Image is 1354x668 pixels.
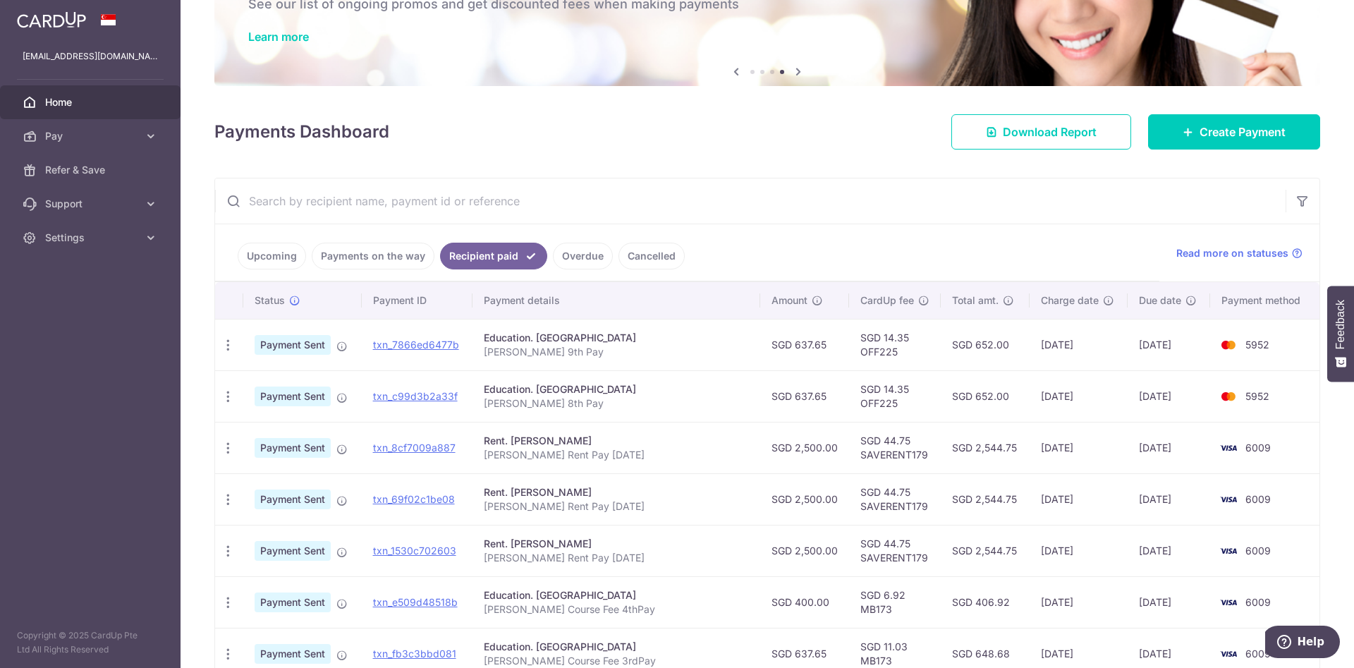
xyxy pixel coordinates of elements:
a: txn_fb3c3bbd081 [373,648,456,660]
img: Bank Card [1214,594,1243,611]
td: SGD 652.00 [941,319,1030,370]
span: Payment Sent [255,541,331,561]
td: [DATE] [1030,319,1128,370]
span: 5952 [1245,390,1269,402]
td: SGD 2,544.75 [941,422,1030,473]
span: Settings [45,231,138,245]
th: Payment method [1210,282,1319,319]
img: CardUp [17,11,86,28]
a: Download Report [951,114,1131,150]
p: [PERSON_NAME] Course Fee 4thPay [484,602,749,617]
td: [DATE] [1030,422,1128,473]
img: Bank Card [1214,491,1243,508]
td: SGD 14.35 OFF225 [849,319,941,370]
span: Status [255,293,285,308]
p: [PERSON_NAME] Rent Pay [DATE] [484,551,749,565]
a: Read more on statuses [1176,246,1303,260]
span: 6009 [1245,648,1271,660]
td: SGD 44.75 SAVERENT179 [849,473,941,525]
p: [EMAIL_ADDRESS][DOMAIN_NAME] [23,49,158,63]
img: Bank Card [1214,336,1243,353]
span: Pay [45,129,138,143]
div: Rent. [PERSON_NAME] [484,434,749,448]
td: [DATE] [1128,473,1209,525]
div: Education. [GEOGRAPHIC_DATA] [484,331,749,345]
a: Learn more [248,30,309,44]
td: [DATE] [1030,576,1128,628]
p: [PERSON_NAME] 8th Pay [484,396,749,411]
span: Amount [771,293,807,308]
p: [PERSON_NAME] Rent Pay [DATE] [484,448,749,462]
span: CardUp fee [860,293,914,308]
img: Bank Card [1214,542,1243,559]
a: Upcoming [238,243,306,269]
button: Feedback - Show survey [1327,286,1354,382]
p: [PERSON_NAME] Course Fee 3rdPay [484,654,749,668]
a: Create Payment [1148,114,1320,150]
td: SGD 2,500.00 [760,473,849,525]
span: Refer & Save [45,163,138,177]
td: [DATE] [1128,525,1209,576]
th: Payment ID [362,282,472,319]
td: [DATE] [1128,319,1209,370]
a: txn_8cf7009a887 [373,442,456,454]
span: 6009 [1245,442,1271,454]
span: Payment Sent [255,490,331,509]
td: SGD 400.00 [760,576,849,628]
td: [DATE] [1128,576,1209,628]
span: Payment Sent [255,593,331,612]
td: [DATE] [1128,422,1209,473]
div: Education. [GEOGRAPHIC_DATA] [484,382,749,396]
td: SGD 652.00 [941,370,1030,422]
td: SGD 6.92 MB173 [849,576,941,628]
a: Recipient paid [440,243,547,269]
a: txn_c99d3b2a33f [373,390,458,402]
span: Feedback [1334,300,1347,349]
a: txn_7866ed6477b [373,339,459,351]
p: [PERSON_NAME] Rent Pay [DATE] [484,499,749,514]
img: Bank Card [1214,645,1243,662]
td: SGD 637.65 [760,370,849,422]
span: Read more on statuses [1176,246,1288,260]
div: Rent. [PERSON_NAME] [484,485,749,499]
span: Due date [1139,293,1181,308]
td: SGD 44.75 SAVERENT179 [849,422,941,473]
td: SGD 2,500.00 [760,525,849,576]
span: Payment Sent [255,438,331,458]
td: SGD 406.92 [941,576,1030,628]
div: Education. [GEOGRAPHIC_DATA] [484,588,749,602]
span: Support [45,197,138,211]
p: [PERSON_NAME] 9th Pay [484,345,749,359]
img: Bank Card [1214,439,1243,456]
span: 6009 [1245,493,1271,505]
a: txn_1530c702603 [373,545,456,557]
td: [DATE] [1030,525,1128,576]
td: SGD 44.75 SAVERENT179 [849,525,941,576]
a: Overdue [553,243,613,269]
h4: Payments Dashboard [214,119,389,145]
div: Rent. [PERSON_NAME] [484,537,749,551]
td: SGD 2,544.75 [941,525,1030,576]
a: Cancelled [618,243,685,269]
th: Payment details [472,282,760,319]
a: txn_e509d48518b [373,596,458,608]
span: Charge date [1041,293,1099,308]
div: Education. [GEOGRAPHIC_DATA] [484,640,749,654]
iframe: Opens a widget where you can find more information [1265,626,1340,661]
span: 6009 [1245,596,1271,608]
input: Search by recipient name, payment id or reference [215,178,1286,224]
span: Payment Sent [255,387,331,406]
span: 6009 [1245,545,1271,557]
td: SGD 637.65 [760,319,849,370]
span: Download Report [1003,123,1097,140]
span: 5952 [1245,339,1269,351]
span: Payment Sent [255,644,331,664]
img: Bank Card [1214,388,1243,405]
span: Total amt. [952,293,999,308]
a: txn_69f02c1be08 [373,493,455,505]
td: SGD 2,500.00 [760,422,849,473]
span: Payment Sent [255,335,331,355]
td: [DATE] [1030,370,1128,422]
a: Payments on the way [312,243,434,269]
